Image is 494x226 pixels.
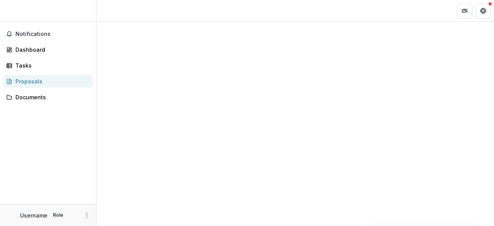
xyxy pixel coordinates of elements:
span: Notifications [15,31,90,37]
a: Documents [3,91,93,104]
button: Notifications [3,28,93,40]
div: Proposals [15,77,87,85]
div: Documents [15,93,87,101]
p: Username [20,211,47,219]
a: Dashboard [3,43,93,56]
button: Partners [457,3,472,19]
div: Tasks [15,61,87,70]
a: Proposals [3,75,93,88]
p: Role [51,212,66,219]
div: Dashboard [15,46,87,54]
button: Get Help [475,3,491,19]
button: More [82,211,91,220]
a: Tasks [3,59,93,72]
